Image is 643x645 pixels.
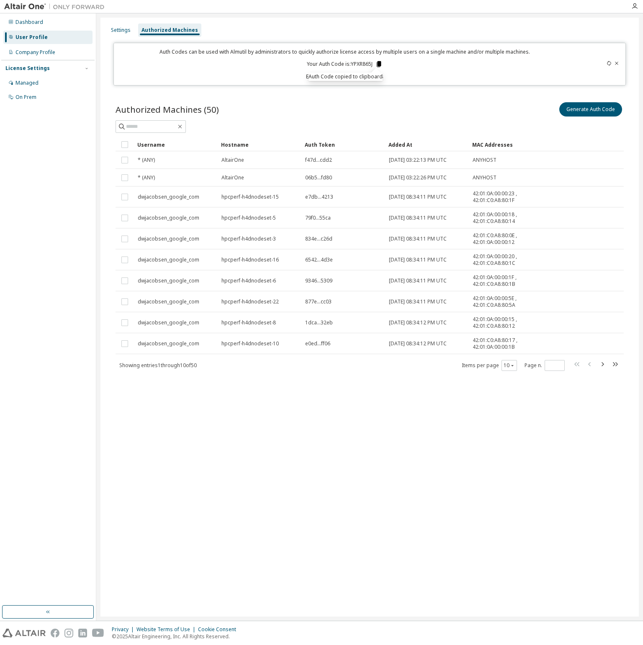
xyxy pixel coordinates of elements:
span: dwjacobsen_google_com [138,194,199,200]
span: [DATE] 03:22:26 PM UTC [389,174,447,181]
img: altair_logo.svg [3,629,46,637]
div: Added At [388,138,466,151]
p: Your Auth Code is: YPXR865J [307,60,383,68]
span: hpcperf-h4dnodeset-3 [221,236,276,242]
span: 42:01:0A:00:00:1F , 42:01:C0:A8:80:1B [473,274,535,288]
img: facebook.svg [51,629,59,637]
span: dwjacobsen_google_com [138,256,199,263]
span: hpcperf-h4dnodeset-8 [221,319,276,326]
span: 79f0...55ca [305,215,331,221]
img: linkedin.svg [78,629,87,637]
span: dwjacobsen_google_com [138,277,199,284]
span: 42:01:0A:00:00:23 , 42:01:C0:A8:80:1F [473,190,535,204]
div: License Settings [5,65,50,72]
span: 42:01:0A:00:00:5E , 42:01:C0:A8:80:5A [473,295,535,308]
span: [DATE] 08:34:11 PM UTC [389,236,447,242]
span: AltairOne [221,157,244,163]
span: Page n. [525,360,565,371]
button: Generate Auth Code [559,102,622,117]
img: Altair One [4,3,109,11]
div: Dashboard [15,19,43,26]
div: Hostname [221,138,298,151]
div: Auth Token [305,138,382,151]
span: dwjacobsen_google_com [138,236,199,242]
span: hpcperf-h4dnodeset-5 [221,215,276,221]
span: dwjacobsen_google_com [138,298,199,305]
span: hpcperf-h4dnodeset-10 [221,340,279,347]
span: 42:01:0A:00:00:18 , 42:01:C0:A8:80:14 [473,211,535,225]
span: dwjacobsen_google_com [138,340,199,347]
span: Items per page [462,360,517,371]
span: 06b5...fd80 [305,174,332,181]
span: Showing entries 1 through 10 of 50 [119,362,197,369]
span: 834e...c26d [305,236,332,242]
span: dwjacobsen_google_com [138,215,199,221]
span: 9346...5309 [305,277,332,284]
img: instagram.svg [64,629,73,637]
div: Company Profile [15,49,55,56]
span: AltairOne [221,174,244,181]
div: Authorized Machines [141,27,198,34]
span: dwjacobsen_google_com [138,319,199,326]
span: ANYHOST [473,174,496,181]
div: On Prem [15,94,36,101]
img: youtube.svg [92,629,104,637]
div: Settings [111,27,131,34]
div: User Profile [15,34,48,41]
div: Privacy [112,626,136,633]
span: 42:01:C0:A8:80:17 , 42:01:0A:00:00:1B [473,337,535,350]
span: Authorized Machines (50) [116,104,219,115]
span: [DATE] 08:34:11 PM UTC [389,277,447,284]
span: [DATE] 08:34:12 PM UTC [389,340,447,347]
p: Auth Codes can be used with Almutil by administrators to quickly authorize license access by mult... [119,48,570,55]
span: hpcperf-h4dnodeset-15 [221,194,279,200]
div: Website Terms of Use [136,626,198,633]
span: hpcperf-h4dnodeset-16 [221,256,279,263]
span: e7db...4213 [305,194,333,200]
span: [DATE] 08:34:11 PM UTC [389,194,447,200]
span: [DATE] 08:34:11 PM UTC [389,215,447,221]
span: [DATE] 08:34:11 PM UTC [389,298,447,305]
span: 877e...cc03 [305,298,332,305]
div: MAC Addresses [472,138,536,151]
span: 1dca...32eb [305,319,333,326]
span: 6542...4d3e [305,256,333,263]
span: 42:01:0A:00:00:15 , 42:01:C0:A8:80:12 [473,316,535,329]
p: Expires in 14 minutes, 51 seconds [119,73,570,80]
span: 42:01:C0:A8:80:0E , 42:01:0A:00:00:12 [473,232,535,246]
p: © 2025 Altair Engineering, Inc. All Rights Reserved. [112,633,241,640]
span: e0ed...ff06 [305,340,330,347]
button: 10 [504,362,515,369]
div: Username [137,138,214,151]
span: hpcperf-h4dnodeset-22 [221,298,279,305]
span: * (ANY) [138,157,155,163]
div: Auth Code copied to clipboard [309,73,383,81]
span: 42:01:0A:00:00:20 , 42:01:C0:A8:80:1C [473,253,535,267]
span: [DATE] 08:34:12 PM UTC [389,319,447,326]
span: f47d...cdd2 [305,157,332,163]
span: [DATE] 08:34:11 PM UTC [389,256,447,263]
span: hpcperf-h4dnodeset-6 [221,277,276,284]
div: Cookie Consent [198,626,241,633]
span: ANYHOST [473,157,496,163]
span: [DATE] 03:22:13 PM UTC [389,157,447,163]
span: * (ANY) [138,174,155,181]
div: Managed [15,80,39,86]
